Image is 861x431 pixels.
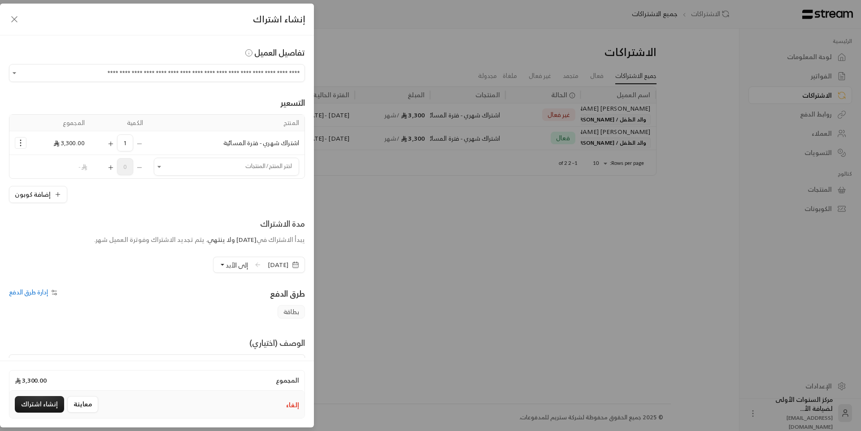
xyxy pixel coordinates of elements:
[90,115,148,131] th: الكمية
[94,235,305,244] div: يبدأ الاشتراك في . يتم تجديد الاشتراك وفوترة العميل شهر.
[67,396,98,413] button: معاينة
[226,259,248,271] span: إلى الأبد
[9,186,67,203] button: إضافة كوبون
[154,161,165,172] button: Open
[94,217,305,230] div: مدة الاشتراك
[53,137,85,148] span: 3,300.00
[286,401,299,409] button: إلغاء
[32,155,90,178] td: -
[276,376,299,385] span: المجموع
[244,45,305,60] span: تفاصيل العميل
[9,114,305,179] table: Selected Products
[208,234,235,245] span: ولا ينتهي
[278,305,305,319] span: بطاقة
[32,115,90,131] th: المجموع
[148,115,304,131] th: المنتج
[268,260,288,269] span: [DATE]
[253,11,305,27] span: إنشاء اشتراك
[15,396,64,413] button: إنشاء اشتراك
[9,96,305,109] div: التسعير
[236,234,257,245] span: [DATE]
[117,134,133,151] span: 1
[9,286,48,297] span: إدارة طرق الدفع
[15,376,47,385] span: 3,300.00
[223,137,299,148] span: اشتراك شهري - فترة المسائية
[249,336,305,349] div: الوصف (اختياري)
[270,286,305,301] span: طرق الدفع
[117,158,133,175] span: 0
[9,68,20,78] button: Open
